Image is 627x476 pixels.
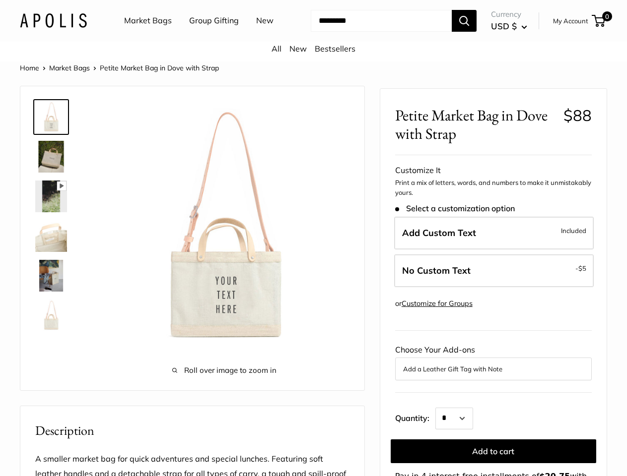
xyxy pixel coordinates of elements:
[20,61,219,74] nav: Breadcrumb
[395,405,435,429] label: Quantity:
[100,363,349,377] span: Roll over image to zoom in
[100,63,219,72] span: Petite Market Bag in Dove with Strap
[563,106,592,125] span: $88
[33,297,69,333] a: Petite Market Bag in Dove with Strap
[35,260,67,292] img: Petite Market Bag in Dove with Strap
[289,44,307,54] a: New
[578,264,586,272] span: $5
[35,101,67,133] img: Petite Market Bag in Dove with Strap
[402,227,476,238] span: Add Custom Text
[315,44,355,54] a: Bestsellers
[491,7,527,21] span: Currency
[491,21,517,31] span: USD $
[272,44,281,54] a: All
[33,178,69,214] a: Petite Market Bag in Dove with Strap
[395,178,592,197] p: Print a mix of letters, words, and numbers to make it unmistakably yours.
[33,258,69,294] a: Petite Market Bag in Dove with Strap
[20,13,87,28] img: Apolis
[256,13,274,28] a: New
[402,265,471,276] span: No Custom Text
[602,11,612,21] span: 0
[394,217,594,249] label: Add Custom Text
[394,254,594,287] label: Leave Blank
[49,63,90,72] a: Market Bags
[20,63,39,72] a: Home
[33,218,69,254] a: Petite Market Bag in Dove with Strap
[124,13,172,28] a: Market Bags
[395,163,592,178] div: Customize It
[189,13,239,28] a: Group Gifting
[35,299,67,331] img: Petite Market Bag in Dove with Strap
[33,99,69,135] a: Petite Market Bag in Dove with Strap
[491,18,527,34] button: USD $
[395,204,515,213] span: Select a customization option
[395,343,592,380] div: Choose Your Add-ons
[395,297,473,310] div: or
[403,363,584,375] button: Add a Leather Gift Tag with Note
[593,15,605,27] a: 0
[35,220,67,252] img: Petite Market Bag in Dove with Strap
[452,10,477,32] button: Search
[391,439,596,463] button: Add to cart
[35,421,349,440] h2: Description
[100,101,349,351] img: Petite Market Bag in Dove with Strap
[395,106,556,143] span: Petite Market Bag in Dove with Strap
[553,15,588,27] a: My Account
[33,139,69,175] a: Petite Market Bag in Dove with Strap
[35,141,67,173] img: Petite Market Bag in Dove with Strap
[402,299,473,308] a: Customize for Groups
[561,225,586,237] span: Included
[311,10,452,32] input: Search...
[575,262,586,274] span: -
[35,180,67,212] img: Petite Market Bag in Dove with Strap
